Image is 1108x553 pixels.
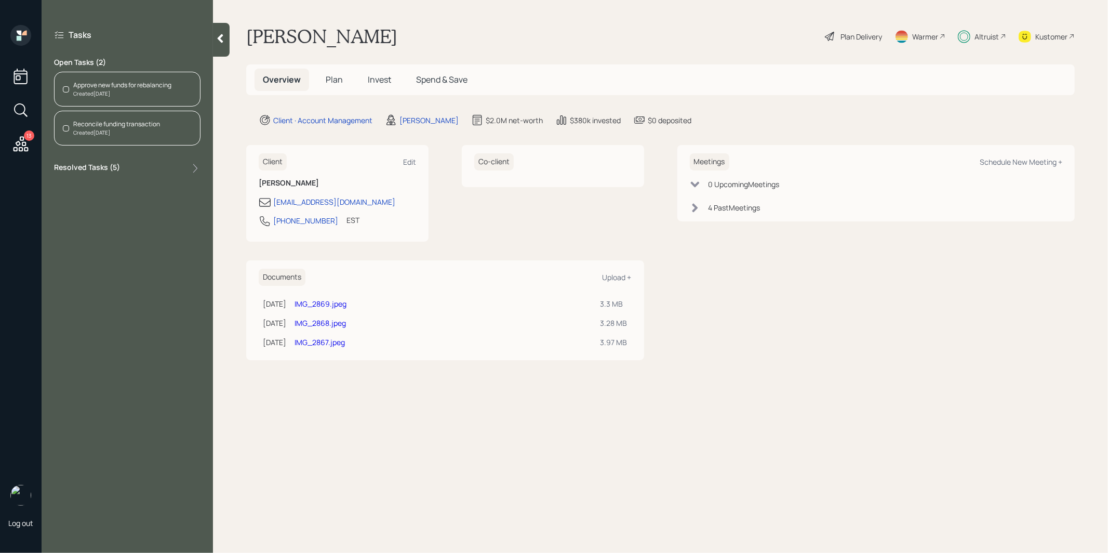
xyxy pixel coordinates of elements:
div: Plan Delivery [840,31,882,42]
h6: Co-client [474,153,514,170]
div: 3.3 MB [600,298,628,309]
div: [DATE] [263,298,286,309]
div: Kustomer [1035,31,1067,42]
div: Warmer [912,31,938,42]
div: EST [346,215,359,226]
div: Altruist [974,31,999,42]
div: $380k invested [570,115,621,126]
label: Open Tasks ( 2 ) [54,57,201,68]
div: Schedule New Meeting + [980,157,1062,167]
span: Overview [263,74,301,85]
div: [PERSON_NAME] [399,115,459,126]
div: Created [DATE] [73,90,171,98]
div: Upload + [603,272,632,282]
div: Approve new funds for rebalancing [73,81,171,90]
div: [EMAIL_ADDRESS][DOMAIN_NAME] [273,196,395,207]
h6: Client [259,153,287,170]
span: Invest [368,74,391,85]
div: [DATE] [263,337,286,348]
div: Created [DATE] [73,129,160,137]
h1: [PERSON_NAME] [246,25,397,48]
span: Spend & Save [416,74,468,85]
div: Edit [403,157,416,167]
div: 3.97 MB [600,337,628,348]
h6: Documents [259,269,305,286]
div: 13 [24,130,34,141]
label: Tasks [69,29,91,41]
span: Plan [326,74,343,85]
div: Client · Account Management [273,115,372,126]
div: $2.0M net-worth [486,115,543,126]
div: [PHONE_NUMBER] [273,215,338,226]
label: Resolved Tasks ( 5 ) [54,162,120,175]
div: 3.28 MB [600,318,628,328]
a: IMG_2868.jpeg [295,318,346,328]
a: IMG_2869.jpeg [295,299,346,309]
div: Reconcile funding transaction [73,120,160,129]
h6: Meetings [690,153,729,170]
div: 4 Past Meeting s [709,202,760,213]
div: [DATE] [263,318,286,328]
div: 0 Upcoming Meeting s [709,179,780,190]
img: treva-nostdahl-headshot.png [10,485,31,506]
a: IMG_2867.jpeg [295,337,345,347]
h6: [PERSON_NAME] [259,179,416,188]
div: Log out [8,518,33,528]
div: $0 deposited [648,115,691,126]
